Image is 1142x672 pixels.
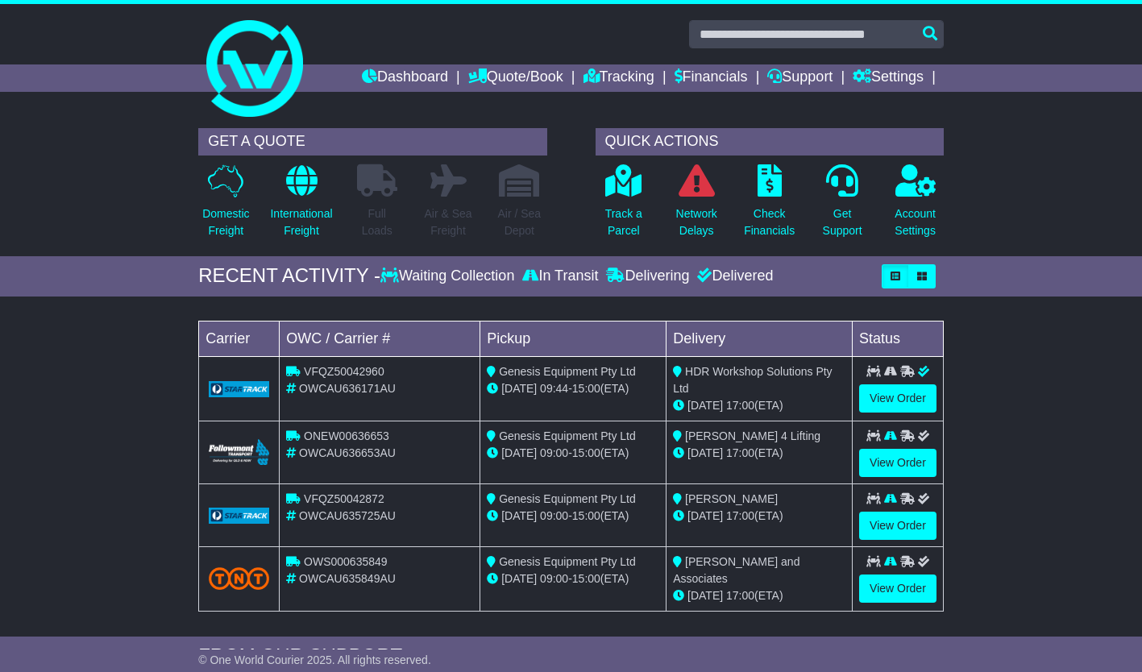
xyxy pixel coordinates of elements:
span: ONEW00636653 [304,429,389,442]
p: Domestic Freight [202,205,249,239]
a: GetSupport [822,164,863,248]
div: In Transit [518,268,602,285]
a: Support [767,64,833,92]
div: Delivered [693,268,773,285]
img: TNT_Domestic.png [209,567,269,589]
td: Status [853,321,944,356]
a: InternationalFreight [269,164,333,248]
div: - (ETA) [487,380,659,397]
a: View Order [859,512,936,540]
span: [DATE] [501,382,537,395]
a: Track aParcel [604,164,643,248]
p: Track a Parcel [605,205,642,239]
a: Tracking [583,64,654,92]
span: VFQZ50042872 [304,492,384,505]
span: Genesis Equipment Pty Ltd [499,555,636,568]
p: Air & Sea Freight [424,205,471,239]
td: Delivery [667,321,853,356]
div: Delivering [602,268,693,285]
div: GET A QUOTE [198,128,546,156]
span: 09:00 [540,446,568,459]
div: RECENT ACTIVITY - [198,264,380,288]
p: Network Delays [676,205,717,239]
span: Genesis Equipment Pty Ltd [499,492,636,505]
span: [DATE] [687,399,723,412]
span: OWCAU636171AU [299,382,396,395]
img: GetCarrierServiceLogo [209,381,269,397]
span: 09:00 [540,572,568,585]
a: View Order [859,449,936,477]
span: 17:00 [726,509,754,522]
div: (ETA) [673,445,845,462]
p: Check Financials [744,205,795,239]
span: 15:00 [572,572,600,585]
a: Settings [853,64,924,92]
span: [DATE] [501,572,537,585]
a: View Order [859,575,936,603]
span: [DATE] [687,589,723,602]
td: Carrier [199,321,280,356]
div: (ETA) [673,508,845,525]
span: 17:00 [726,399,754,412]
img: GetCarrierServiceLogo [209,508,269,524]
div: - (ETA) [487,445,659,462]
span: 15:00 [572,446,600,459]
p: Get Support [823,205,862,239]
a: CheckFinancials [743,164,795,248]
span: OWCAU635849AU [299,572,396,585]
div: (ETA) [673,397,845,414]
div: QUICK ACTIONS [596,128,944,156]
span: OWCAU636653AU [299,446,396,459]
span: VFQZ50042960 [304,365,384,378]
span: 09:00 [540,509,568,522]
span: [PERSON_NAME] 4 Lifting [685,429,820,442]
span: [DATE] [501,509,537,522]
div: FROM OUR SUPPORT [198,645,944,668]
td: Pickup [480,321,667,356]
span: © One World Courier 2025. All rights reserved. [198,653,431,666]
span: HDR Workshop Solutions Pty Ltd [673,365,832,395]
a: Dashboard [362,64,448,92]
a: AccountSettings [894,164,936,248]
span: OWS000635849 [304,555,388,568]
p: Air / Sea Depot [497,205,541,239]
img: Followmont_Transport.png [209,439,269,466]
span: [DATE] [501,446,537,459]
a: NetworkDelays [675,164,718,248]
span: 17:00 [726,446,754,459]
a: Financials [675,64,748,92]
span: [PERSON_NAME] and Associates [673,555,799,585]
span: 09:44 [540,382,568,395]
a: View Order [859,384,936,413]
span: [DATE] [687,509,723,522]
div: Waiting Collection [380,268,518,285]
span: 15:00 [572,509,600,522]
span: 17:00 [726,589,754,602]
a: DomesticFreight [201,164,250,248]
span: [DATE] [687,446,723,459]
span: 15:00 [572,382,600,395]
span: Genesis Equipment Pty Ltd [499,365,636,378]
p: Full Loads [357,205,397,239]
a: Quote/Book [468,64,563,92]
span: Genesis Equipment Pty Ltd [499,429,636,442]
div: - (ETA) [487,508,659,525]
span: [PERSON_NAME] [685,492,778,505]
p: Account Settings [895,205,936,239]
span: OWCAU635725AU [299,509,396,522]
div: - (ETA) [487,570,659,587]
div: (ETA) [673,587,845,604]
td: OWC / Carrier # [280,321,480,356]
p: International Freight [270,205,332,239]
